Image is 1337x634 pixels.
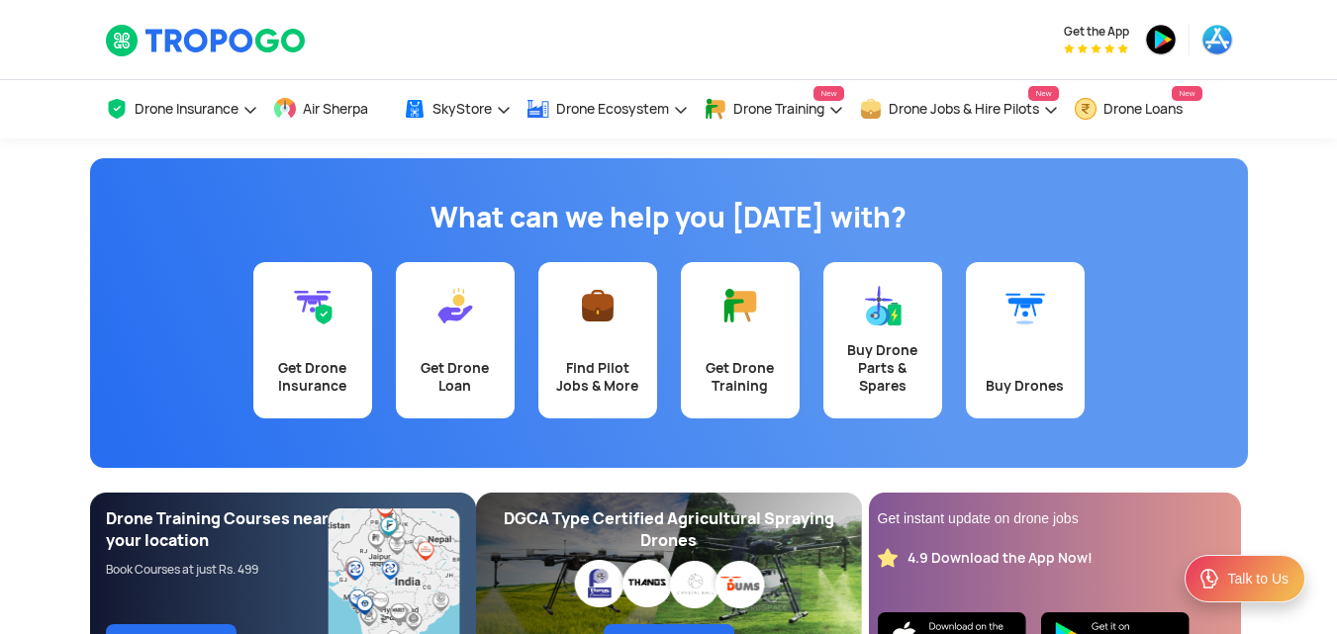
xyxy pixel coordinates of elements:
div: Get Drone Loan [408,359,503,395]
div: Talk to Us [1228,569,1289,589]
span: New [1028,86,1058,101]
div: DGCA Type Certified Agricultural Spraying Drones [492,508,846,552]
a: Air Sherpa [273,80,388,138]
span: Get the App [1064,24,1129,40]
img: Buy Drones [1005,286,1045,325]
img: Get Drone Loan [435,286,475,325]
img: TropoGo Logo [105,24,308,57]
span: Drone Training [733,101,824,117]
span: New [813,86,843,101]
span: Drone Ecosystem [556,101,669,117]
img: App Raking [1064,44,1128,53]
div: Buy Drone Parts & Spares [835,341,930,395]
img: ic_Support.svg [1197,567,1221,590]
div: Get Drone Insurance [265,359,360,395]
a: Get Drone Loan [396,262,515,418]
a: Buy Drones [966,262,1085,418]
a: Get Drone Insurance [253,262,372,418]
img: Get Drone Insurance [293,286,333,325]
span: Drone Loans [1103,101,1183,117]
div: Buy Drones [978,377,1073,395]
div: Get instant update on drone jobs [878,508,1232,528]
a: Find Pilot Jobs & More [538,262,657,418]
div: Get Drone Training [693,359,788,395]
div: Find Pilot Jobs & More [550,359,645,395]
span: Drone Jobs & Hire Pilots [889,101,1039,117]
div: Book Courses at just Rs. 499 [106,562,330,578]
a: Drone Jobs & Hire PilotsNew [859,80,1059,138]
span: New [1172,86,1201,101]
img: Buy Drone Parts & Spares [863,286,903,325]
a: Drone LoansNew [1074,80,1202,138]
span: SkyStore [432,101,492,117]
a: Get Drone Training [681,262,800,418]
img: Get Drone Training [720,286,760,325]
img: appstore [1201,24,1233,55]
a: Buy Drone Parts & Spares [823,262,942,418]
div: 4.9 Download the App Now! [907,549,1093,568]
span: Drone Insurance [135,101,239,117]
div: Drone Training Courses near your location [106,508,330,552]
img: Find Pilot Jobs & More [578,286,618,325]
span: Air Sherpa [303,101,368,117]
img: star_rating [878,548,898,568]
img: playstore [1145,24,1177,55]
a: Drone Insurance [105,80,258,138]
h1: What can we help you [DATE] with? [105,198,1233,237]
a: Drone Ecosystem [526,80,689,138]
a: SkyStore [403,80,512,138]
a: Drone TrainingNew [704,80,844,138]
